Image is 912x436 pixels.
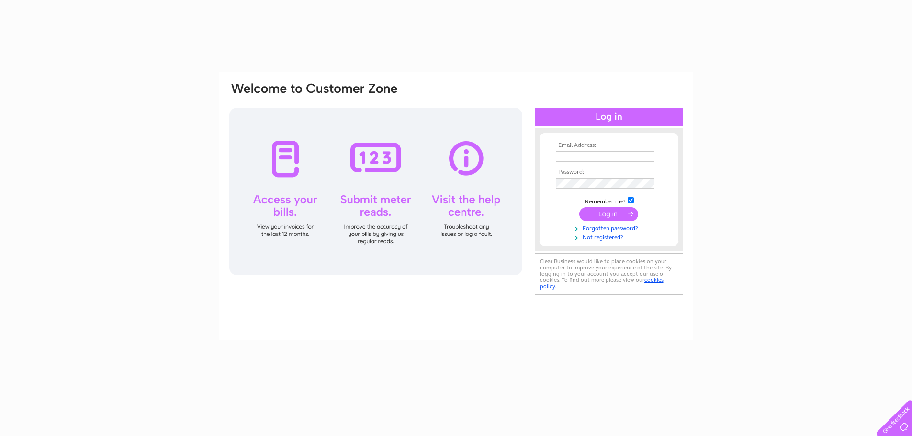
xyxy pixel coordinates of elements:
a: Forgotten password? [556,223,664,232]
td: Remember me? [553,196,664,205]
a: cookies policy [540,277,664,290]
th: Email Address: [553,142,664,149]
div: Clear Business would like to place cookies on your computer to improve your experience of the sit... [535,253,683,295]
th: Password: [553,169,664,176]
input: Submit [579,207,638,221]
a: Not registered? [556,232,664,241]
